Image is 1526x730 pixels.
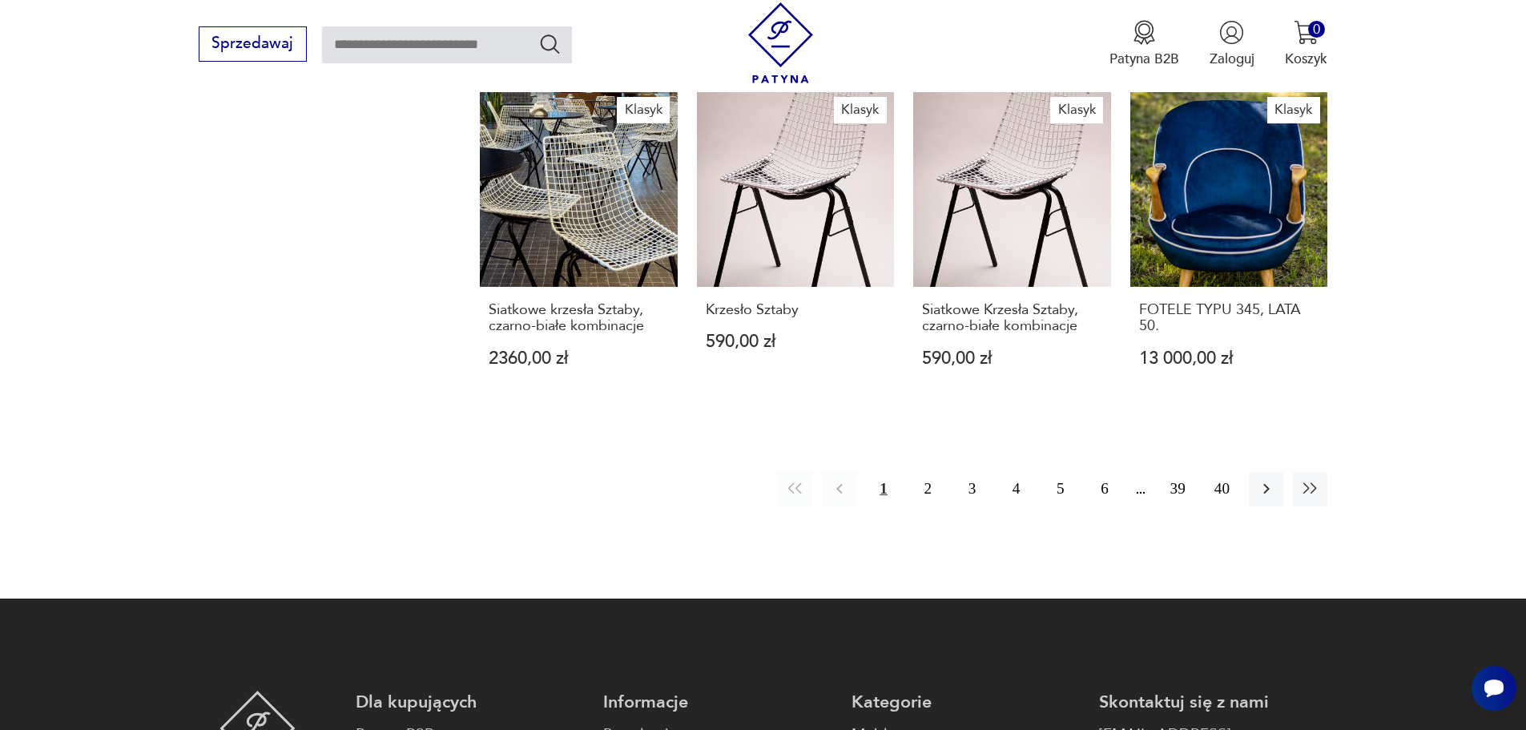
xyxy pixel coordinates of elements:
a: Sprzedawaj [199,38,307,51]
a: KlasykSiatkowe krzesła Sztaby, czarno-białe kombinacjeSiatkowe krzesła Sztaby, czarno-białe kombi... [480,89,678,405]
button: 0Koszyk [1285,20,1327,68]
img: Ikona koszyka [1294,20,1319,45]
button: 1 [866,472,900,506]
button: 39 [1161,472,1195,506]
a: KlasykFOTELE TYPU 345, LATA 50.FOTELE TYPU 345, LATA 50.13 000,00 zł [1130,89,1328,405]
p: 13 000,00 zł [1139,350,1319,367]
button: Sprzedawaj [199,26,307,62]
button: 6 [1087,472,1121,506]
p: Patyna B2B [1109,50,1179,68]
button: 3 [955,472,989,506]
button: Zaloguj [1210,20,1254,68]
h3: Siatkowe krzesła Sztaby, czarno-białe kombinacje [489,302,669,335]
p: 590,00 zł [922,350,1102,367]
p: Kategorie [852,691,1080,714]
p: 590,00 zł [706,333,886,350]
p: Zaloguj [1210,50,1254,68]
h3: Krzesło Sztaby [706,302,886,318]
a: Ikona medaluPatyna B2B [1109,20,1179,68]
button: Patyna B2B [1109,20,1179,68]
p: 2360,00 zł [489,350,669,367]
a: KlasykSiatkowe Krzesła Sztaby, czarno-białe kombinacjeSiatkowe Krzesła Sztaby, czarno-białe kombi... [913,89,1111,405]
button: Szukaj [538,32,562,55]
a: KlasykKrzesło SztabyKrzesło Sztaby590,00 zł [697,89,895,405]
h3: FOTELE TYPU 345, LATA 50. [1139,302,1319,335]
img: Patyna - sklep z meblami i dekoracjami vintage [740,2,821,83]
div: 0 [1308,21,1325,38]
img: Ikonka użytkownika [1219,20,1244,45]
h3: Siatkowe Krzesła Sztaby, czarno-białe kombinacje [922,302,1102,335]
p: Koszyk [1285,50,1327,68]
button: 5 [1043,472,1077,506]
button: 4 [999,472,1033,506]
button: 2 [911,472,945,506]
p: Dla kupujących [356,691,584,714]
img: Ikona medalu [1132,20,1157,45]
p: Skontaktuj się z nami [1099,691,1327,714]
button: 40 [1205,472,1239,506]
p: Informacje [603,691,831,714]
iframe: Smartsupp widget button [1472,666,1516,711]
